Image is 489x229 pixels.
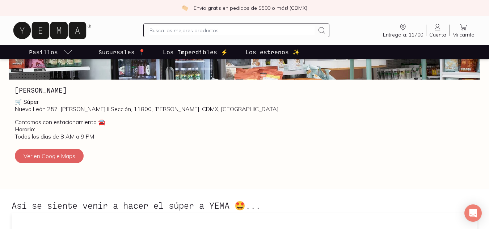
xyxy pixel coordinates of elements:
p: ¡Envío gratis en pedidos de $500 o más! (CDMX) [193,4,307,12]
span: Cuenta [429,31,446,38]
h2: Así se siente venir a hacer el súper a YEMA 🤩... [12,201,477,210]
a: Escandón[PERSON_NAME]🛒 SúperNuevo León 257. [PERSON_NAME] II Sección, 11800, [PERSON_NAME], CDMX,... [9,27,480,169]
h3: [PERSON_NAME] [15,85,474,95]
button: Ver en Google Maps [15,149,84,163]
span: Mi carrito [452,31,475,38]
div: Open Intercom Messenger [464,204,482,222]
a: Mi carrito [450,23,477,38]
span: Entrega a: 11700 [383,31,423,38]
a: Los estrenos ✨ [244,45,301,59]
img: check [182,5,188,11]
p: Contamos con estacionamiento 🚘 Todos los días de 8 AM a 9 PM [15,118,474,140]
b: Horario: [15,126,35,133]
a: Cuenta [426,23,449,38]
p: Los estrenos ✨ [245,48,300,56]
b: 🛒 Súper [15,98,39,105]
p: Los Imperdibles ⚡️ [163,48,228,56]
p: Nuevo León 257. [PERSON_NAME] II Sección, 11800, [PERSON_NAME], CDMX, [GEOGRAPHIC_DATA] [15,98,474,113]
p: Pasillos [29,48,58,56]
p: Sucursales 📍 [98,48,146,56]
a: Los Imperdibles ⚡️ [161,45,229,59]
a: pasillo-todos-link [28,45,74,59]
a: Sucursales 📍 [97,45,147,59]
input: Busca los mejores productos [149,26,315,35]
a: Entrega a: 11700 [380,23,426,38]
